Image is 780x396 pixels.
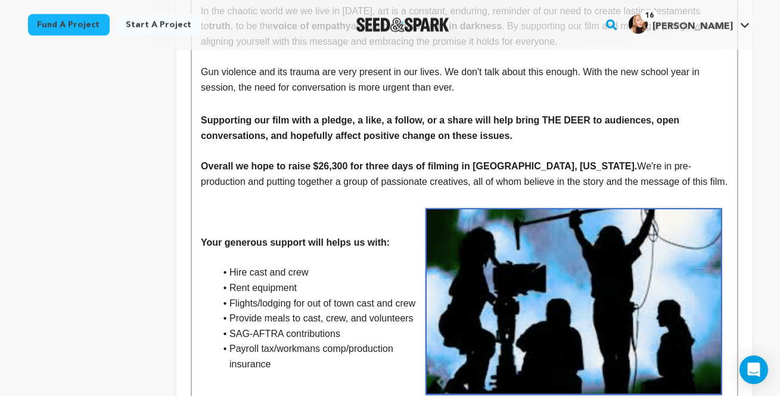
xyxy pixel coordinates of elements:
[117,14,201,36] a: Start a project
[215,311,728,327] li: Provide meals to cast, crew, and volunteers
[626,13,752,38] span: Julia C.'s Profile
[201,159,728,189] p: We're in pre-production and putting together a group of passionate creatives, all of whom believe...
[626,13,752,34] a: Julia C.'s Profile
[215,265,728,281] li: Hire cast and crew
[739,355,768,384] div: Open Intercom Messenger
[201,115,682,141] strong: Supporting our film with a pledge, a like, a follow, or a share will help bring THE DEER to audie...
[215,327,728,342] li: SAG-AFTRA contributions
[201,237,390,247] strong: Your generous support will helps us with:
[629,15,733,34] div: Julia C.'s Profile
[201,64,728,95] p: Gun violence and its trauma are very present in our lives. We don't talk about this enough. With ...
[201,161,637,171] strong: Overall we hope to raise $26,300 for three days of filming in [GEOGRAPHIC_DATA], [US_STATE].
[356,18,450,32] a: Seed&Spark Homepage
[629,15,648,34] img: 9bca477974fd9e9f.jpg
[652,22,733,32] span: [PERSON_NAME]
[215,296,728,312] li: Flights/lodging for out of town cast and crew
[356,18,450,32] img: Seed&Spark Logo Dark Mode
[215,342,728,372] li: Payroll tax/workmans comp/production insurance
[215,281,728,296] li: Rent equipment
[28,14,110,36] a: Fund a project
[641,10,658,22] span: 16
